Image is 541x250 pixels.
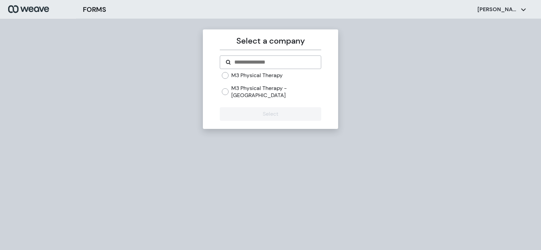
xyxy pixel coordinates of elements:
[234,58,315,66] input: Search
[477,6,518,13] p: [PERSON_NAME]
[83,4,106,15] h3: FORMS
[231,85,321,99] label: M3 Physical Therapy - [GEOGRAPHIC_DATA]
[231,72,283,79] label: M3 Physical Therapy
[220,107,321,121] button: Select
[220,35,321,47] p: Select a company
